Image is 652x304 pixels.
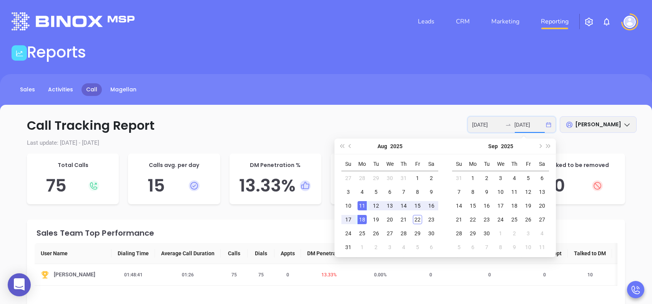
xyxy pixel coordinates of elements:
div: 18 [358,215,367,224]
div: 16 [427,201,436,210]
td: 2025-07-29 [369,171,383,185]
a: CRM [453,14,473,29]
td: 2025-09-27 [535,213,549,226]
td: 2025-09-19 [521,199,535,213]
div: 6 [468,243,477,252]
a: Call [81,83,102,96]
td: 2025-08-21 [397,213,411,226]
p: Total Calls [35,161,111,169]
div: 20 [537,201,547,210]
td: 2025-08-16 [424,199,438,213]
div: 11 [510,187,519,197]
th: Th [397,157,411,171]
td: 2025-08-15 [411,199,424,213]
img: logo [12,12,135,30]
th: Tu [480,157,494,171]
td: 2025-07-28 [355,171,369,185]
div: 10 [344,201,353,210]
td: 2025-09-01 [355,240,369,254]
td: 2025-07-27 [341,171,355,185]
td: 2025-10-05 [452,240,466,254]
div: 22 [413,215,422,224]
th: Dialing Time [111,243,155,264]
button: Next month (PageDown) [536,139,544,154]
td: 2025-09-14 [452,199,466,213]
h1: Reports [27,43,86,61]
td: 2025-09-02 [480,171,494,185]
td: 2025-08-31 [452,171,466,185]
div: 27 [344,173,353,183]
div: 2 [427,173,436,183]
td: 2025-09-16 [480,199,494,213]
img: iconSetting [584,17,594,26]
th: Dials [248,243,274,264]
div: 15 [413,201,422,210]
th: Th [507,157,521,171]
td: 2025-10-04 [535,226,549,240]
span: 10 [583,272,597,278]
td: 2025-10-03 [521,226,535,240]
input: Start date [472,121,502,129]
div: 12 [371,201,381,210]
div: 22 [468,215,477,224]
span: to [505,122,511,128]
div: 2 [371,243,381,252]
td: 2025-09-30 [480,226,494,240]
td: 2025-09-10 [494,185,507,199]
div: 16 [482,201,491,210]
div: 25 [358,229,367,238]
div: 11 [537,243,547,252]
span: 13.33 % [317,272,341,278]
div: 4 [399,243,408,252]
div: 4 [358,187,367,197]
td: 2025-09-07 [452,185,466,199]
td: 2025-08-20 [383,213,397,226]
div: 3 [385,243,394,252]
th: User Name [35,243,111,264]
td: 2025-09-28 [452,226,466,240]
button: Next year (Control + right) [544,139,553,154]
th: Fr [411,157,424,171]
span: 75 [254,272,268,278]
div: 1 [413,173,422,183]
th: Mo [466,157,480,171]
div: 13 [385,201,394,210]
div: 5 [524,173,533,183]
td: 2025-08-14 [397,199,411,213]
div: 20 [385,215,394,224]
span: 01:26 [177,272,198,278]
div: 31 [399,173,408,183]
td: 2025-08-31 [341,240,355,254]
span: 0.00 % [369,272,391,278]
span: 01:48:41 [120,272,147,278]
td: 2025-09-17 [494,199,507,213]
td: 2025-09-15 [466,199,480,213]
td: 2025-08-25 [355,226,369,240]
td: 2025-09-03 [494,171,507,185]
div: 24 [344,229,353,238]
div: 30 [427,229,436,238]
td: 2025-09-05 [521,171,535,185]
td: 2025-09-11 [507,185,521,199]
div: 31 [344,243,353,252]
div: 29 [468,229,477,238]
a: Sales [15,83,40,96]
td: 2025-09-06 [535,171,549,185]
h5: 75 [35,175,111,196]
div: 30 [385,173,394,183]
td: 2025-09-12 [521,185,535,199]
div: 15 [468,201,477,210]
div: 7 [482,243,491,252]
td: 2025-08-01 [411,171,424,185]
a: Leads [415,14,437,29]
td: 2025-08-24 [341,226,355,240]
td: 2025-08-07 [397,185,411,199]
td: 2025-08-04 [355,185,369,199]
td: 2025-09-18 [507,199,521,213]
div: 26 [371,229,381,238]
span: 0 [425,272,437,278]
div: 7 [454,187,464,197]
h5: 13.33 % [237,175,314,196]
div: 27 [537,215,547,224]
th: Su [452,157,466,171]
